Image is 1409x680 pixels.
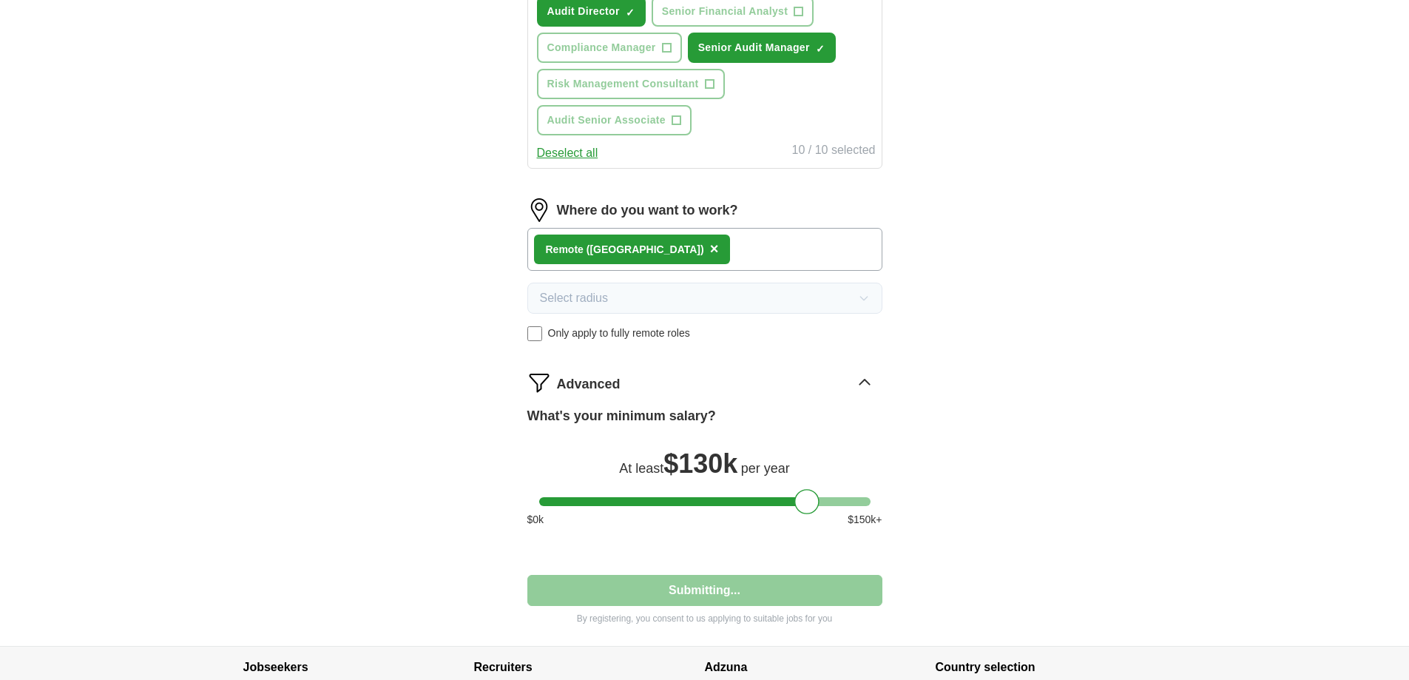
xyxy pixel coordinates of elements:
[537,69,725,99] button: Risk Management Consultant
[626,7,635,18] span: ✓
[792,141,876,162] div: 10 / 10 selected
[527,406,716,426] label: What's your minimum salary?
[688,33,836,63] button: Senior Audit Manager✓
[547,76,699,92] span: Risk Management Consultant
[698,40,810,55] span: Senior Audit Manager
[816,43,825,55] span: ✓
[537,144,598,162] button: Deselect all
[540,289,609,307] span: Select radius
[548,326,690,341] span: Only apply to fully remote roles
[741,461,790,476] span: per year
[537,33,682,63] button: Compliance Manager
[547,4,620,19] span: Audit Director
[710,238,719,260] button: ×
[557,201,738,221] label: Where do you want to work?
[662,4,788,19] span: Senior Financial Analyst
[619,461,663,476] span: At least
[527,371,551,394] img: filter
[663,448,737,479] span: $ 130k
[547,40,656,55] span: Compliance Manager
[527,612,882,625] p: By registering, you consent to us applying to suitable jobs for you
[527,575,882,606] button: Submitting...
[527,326,542,341] input: Only apply to fully remote roles
[710,240,719,257] span: ×
[557,374,621,394] span: Advanced
[527,283,882,314] button: Select radius
[537,105,692,135] button: Audit Senior Associate
[527,198,551,222] img: location.png
[848,512,882,528] span: $ 150 k+
[527,512,544,528] span: $ 0 k
[547,112,666,128] span: Audit Senior Associate
[546,242,704,257] div: Remote ([GEOGRAPHIC_DATA])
